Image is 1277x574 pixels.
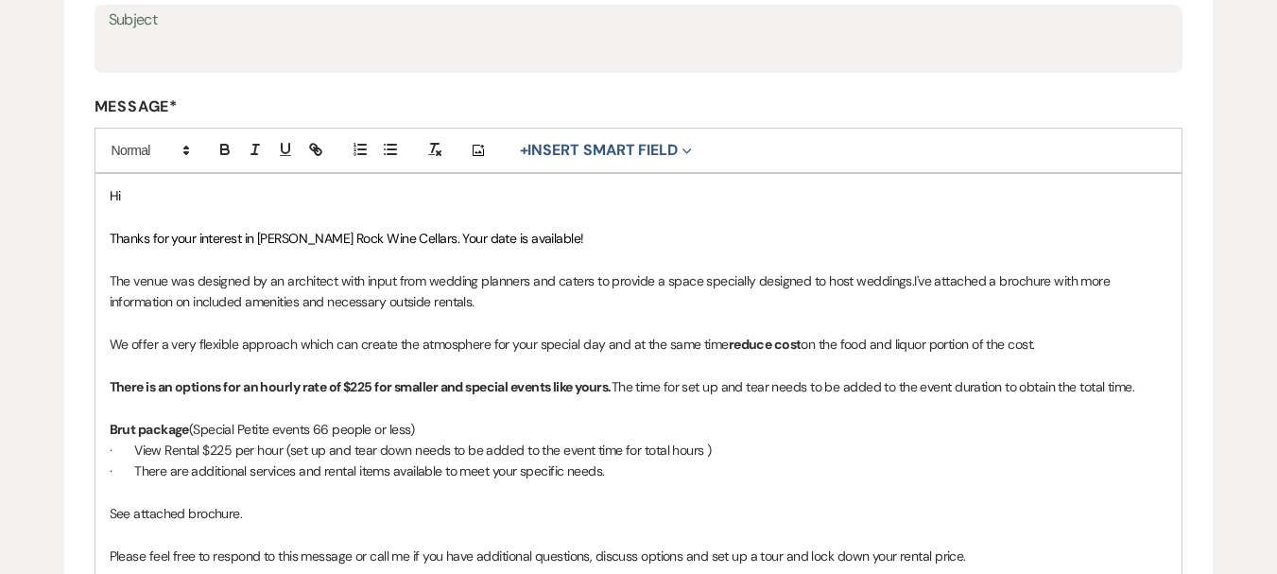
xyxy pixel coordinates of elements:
span: + [520,143,528,158]
p: Please feel free to respond to this message or call me if you have additional questions, discuss ... [110,546,1168,566]
span: We offer a very flexible approach which can create the atmosphere for your special day and at the... [110,336,729,353]
span: Hi [110,187,121,204]
p: (Special Petite events 66 people or less) [110,419,1168,440]
button: Insert Smart Field [513,139,699,162]
span: on the food and liquor portion of the cost. [801,336,1034,353]
p: See attached brochure. [110,503,1168,524]
strong: Brut package [110,421,189,438]
p: The venue was designed by an architect with input from wedding planners and caters to provide a s... [110,270,1168,313]
span: Thanks for your interest in [PERSON_NAME] Rock Wine Cellars. Your date is available! [110,230,584,247]
p: · There are additional services and rental items available to meet your specific needs. [110,461,1168,481]
label: Message* [95,96,1183,116]
p: · View Rental $225 per hour (set up and tear down needs to be added to the event time for total h... [110,440,1168,461]
strong: reduce cost [729,336,802,353]
p: The time for set up and tear needs to be added to the event duration to obtain the total time. [110,376,1168,397]
label: Subject [109,7,1169,34]
strong: There is an options for an hourly rate of $225 for smaller and special events like yours. [110,378,612,395]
